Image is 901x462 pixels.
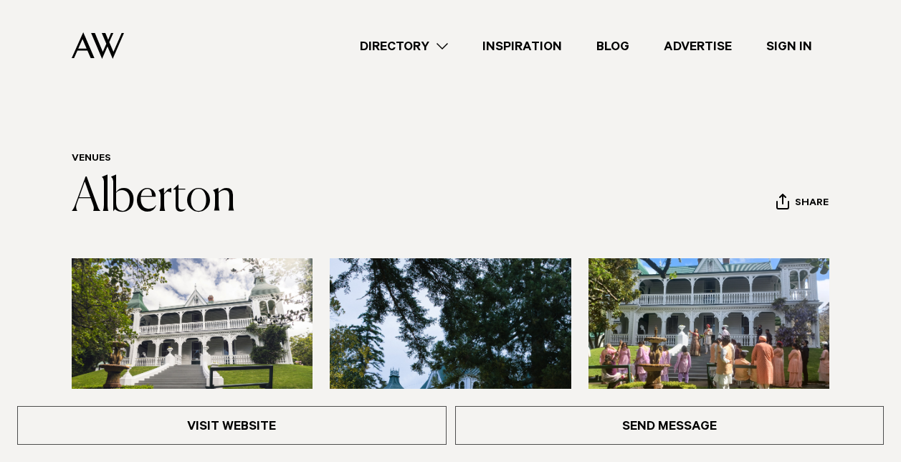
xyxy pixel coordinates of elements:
img: Heritage home Mt Albert [72,258,313,412]
a: Alberton [72,175,236,221]
a: Advertise [647,37,749,56]
a: Send Message [455,406,885,445]
a: Sign In [749,37,829,56]
a: Visit Website [17,406,447,445]
a: Directory [343,37,465,56]
span: Share [795,197,829,211]
button: Share [776,193,829,214]
img: Wedding party Auckland [588,258,829,412]
a: Venues [72,154,111,165]
a: Inspiration [465,37,579,56]
img: Auckland Weddings Logo [72,32,124,59]
a: Blog [579,37,647,56]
